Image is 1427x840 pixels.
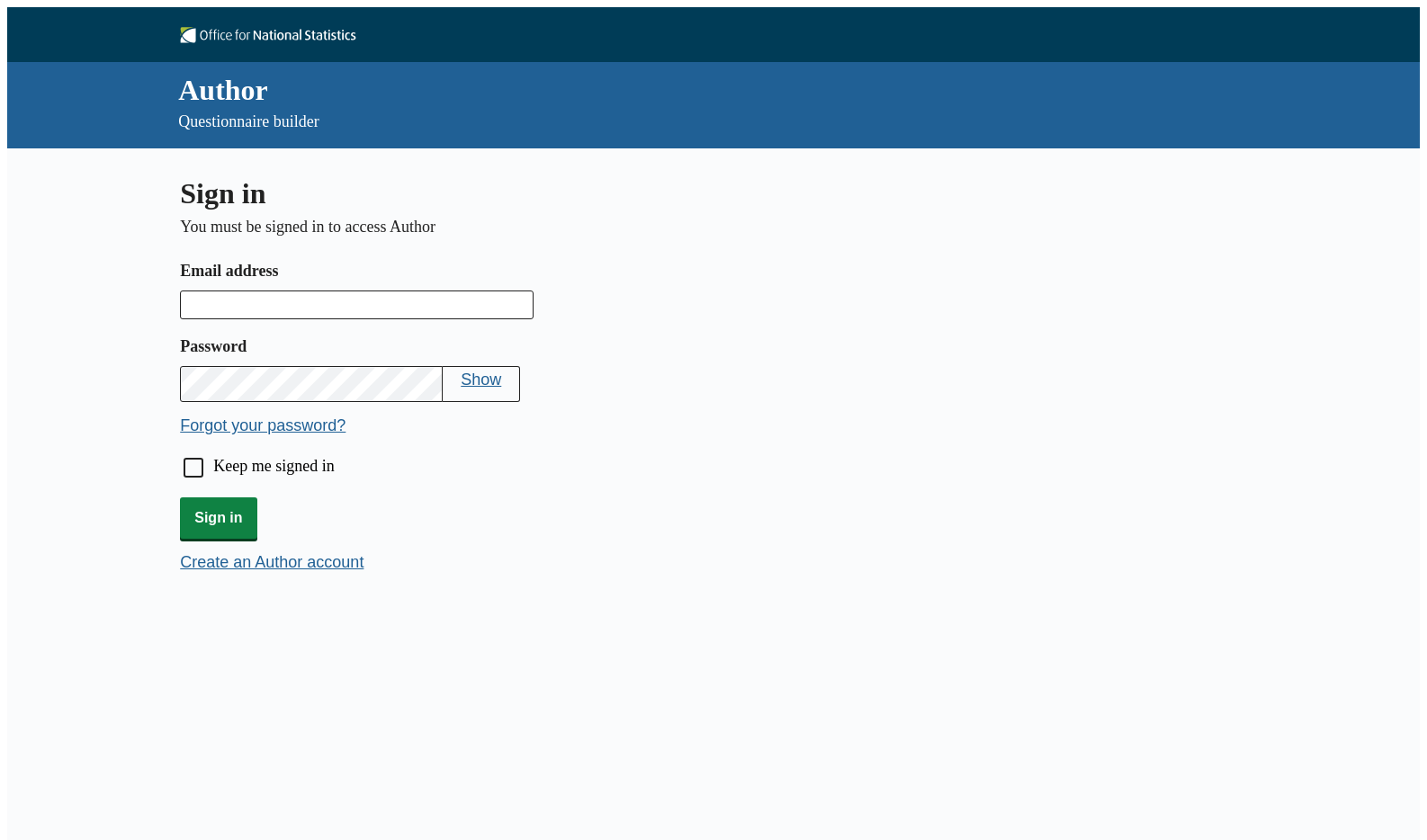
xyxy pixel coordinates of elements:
button: Sign in [180,497,256,539]
label: Email address [180,258,886,284]
button: Create an Author account [180,553,363,572]
label: Keep me signed in [213,457,334,476]
h1: Sign in [180,177,886,210]
p: Questionnaire builder [178,111,965,133]
label: Password [180,334,886,360]
div: Author [178,70,965,111]
button: Show [461,371,501,389]
button: Forgot your password? [180,416,346,435]
p: You must be signed in to access Author [180,218,886,237]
